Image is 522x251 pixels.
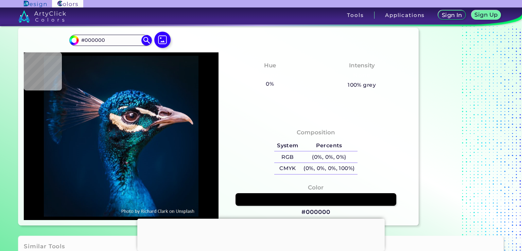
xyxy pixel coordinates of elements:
h5: RGB [274,151,301,163]
img: img_pavlin.jpg [27,56,215,216]
h3: Applications [385,13,425,18]
h3: Similar Tools [24,242,65,251]
iframe: Advertisement [137,219,385,249]
input: type color.. [79,36,142,45]
img: logo_artyclick_colors_white.svg [18,10,66,22]
h5: (0%, 0%, 0%, 100%) [301,163,358,174]
h5: (0%, 0%, 0%) [301,151,358,163]
h5: 0% [263,80,276,88]
a: Sign In [439,11,465,19]
h4: Composition [297,128,335,137]
img: icon search [141,35,152,45]
h3: None [350,71,373,80]
img: ArtyClick Design logo [24,1,47,7]
iframe: Advertisement [421,12,506,228]
h3: Tools [347,13,364,18]
h3: #000000 [301,208,330,216]
h5: Percents [301,140,358,151]
h5: 100% grey [348,81,376,89]
a: Sign Up [473,11,500,19]
h5: Sign Up [476,12,497,17]
h4: Color [308,183,324,193]
h5: CMYK [274,163,301,174]
h4: Intensity [349,61,375,70]
h5: Sign In [443,13,461,18]
img: icon picture [154,32,171,48]
h5: System [274,140,301,151]
h4: Hue [264,61,276,70]
h3: None [259,71,281,80]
